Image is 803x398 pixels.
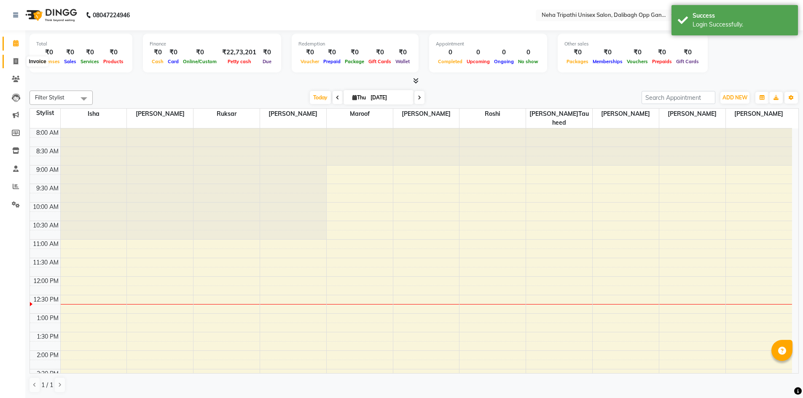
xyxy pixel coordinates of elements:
span: [PERSON_NAME] [393,109,459,119]
span: Prepaid [321,59,343,64]
div: ₹0 [298,48,321,57]
div: ₹0 [674,48,701,57]
div: 12:00 PM [32,277,60,286]
div: Login Successfully. [693,20,792,29]
div: ₹0 [101,48,126,57]
div: ₹0 [321,48,343,57]
span: [PERSON_NAME] [726,109,792,119]
span: [PERSON_NAME] [659,109,725,119]
span: Online/Custom [181,59,219,64]
span: ADD NEW [722,94,747,101]
div: 11:00 AM [31,240,60,248]
div: Stylist [30,109,60,118]
div: ₹0 [62,48,78,57]
div: ₹0 [150,48,166,57]
div: 11:30 AM [31,258,60,267]
img: logo [21,3,79,27]
span: Cash [150,59,166,64]
span: Products [101,59,126,64]
span: Packages [564,59,591,64]
span: ruksar [193,109,260,119]
span: [PERSON_NAME] [593,109,659,119]
div: ₹0 [260,48,274,57]
div: ₹0 [36,48,62,57]
div: 2:30 PM [35,369,60,378]
div: 2:00 PM [35,351,60,360]
div: 0 [492,48,516,57]
div: ₹0 [366,48,393,57]
div: Appointment [436,40,540,48]
span: Maroof [327,109,393,119]
button: ADD NEW [720,92,749,104]
div: ₹0 [625,48,650,57]
div: ₹22,73,201 [219,48,260,57]
span: 1 / 1 [41,381,53,390]
div: 9:00 AM [35,166,60,174]
div: Invoice [27,56,48,67]
span: Gift Cards [674,59,701,64]
div: ₹0 [166,48,181,57]
div: 8:00 AM [35,128,60,137]
span: Services [78,59,101,64]
span: [PERSON_NAME] [260,109,326,119]
div: ₹0 [591,48,625,57]
span: Ongoing [492,59,516,64]
div: ₹0 [181,48,219,57]
span: Completed [436,59,465,64]
input: Search Appointment [642,91,715,104]
div: 0 [516,48,540,57]
span: Upcoming [465,59,492,64]
span: Voucher [298,59,321,64]
span: Gift Cards [366,59,393,64]
div: Success [693,11,792,20]
div: Other sales [564,40,701,48]
div: 1:30 PM [35,332,60,341]
span: [PERSON_NAME] [127,109,193,119]
span: Thu [350,94,368,101]
div: 9:30 AM [35,184,60,193]
div: ₹0 [78,48,101,57]
div: ₹0 [393,48,412,57]
span: No show [516,59,540,64]
div: Finance [150,40,274,48]
div: 1:00 PM [35,314,60,323]
span: Wallet [393,59,412,64]
span: Memberships [591,59,625,64]
span: Package [343,59,366,64]
div: 0 [465,48,492,57]
span: Sales [62,59,78,64]
span: Card [166,59,181,64]
div: 10:30 AM [31,221,60,230]
div: ₹0 [564,48,591,57]
span: Prepaids [650,59,674,64]
div: ₹0 [650,48,674,57]
span: Today [310,91,331,104]
div: 12:30 PM [32,295,60,304]
span: Filter Stylist [35,94,64,101]
div: ₹0 [343,48,366,57]
span: Due [261,59,274,64]
span: Roshi [459,109,526,119]
div: 8:30 AM [35,147,60,156]
span: [PERSON_NAME]Tauheed [526,109,592,128]
span: isha [61,109,127,119]
div: Redemption [298,40,412,48]
input: 2025-09-04 [368,91,410,104]
div: Total [36,40,126,48]
span: Petty cash [226,59,253,64]
span: Vouchers [625,59,650,64]
b: 08047224946 [93,3,130,27]
div: 10:00 AM [31,203,60,211]
div: 0 [436,48,465,57]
